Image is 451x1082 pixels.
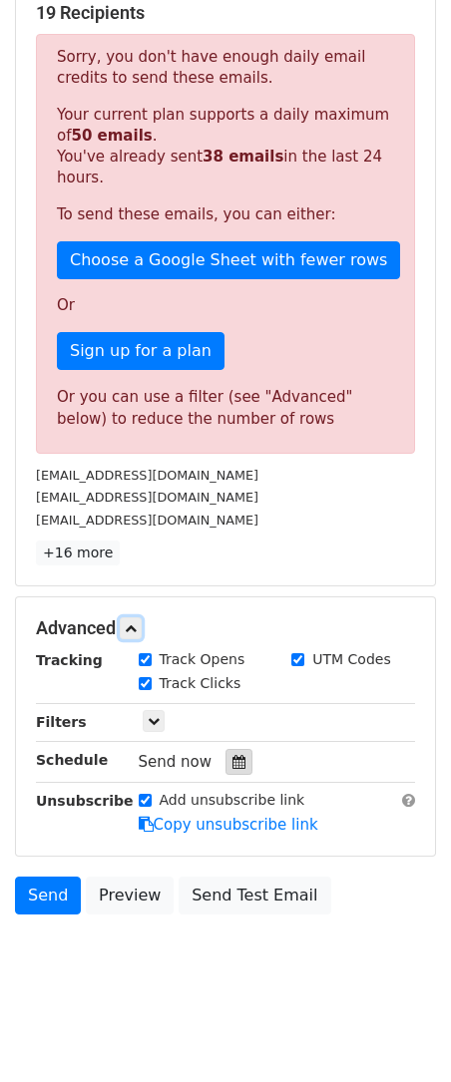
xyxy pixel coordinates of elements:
a: +16 more [36,541,120,565]
small: [EMAIL_ADDRESS][DOMAIN_NAME] [36,468,258,483]
iframe: Chat Widget [351,986,451,1082]
strong: Filters [36,714,87,730]
a: Copy unsubscribe link [139,816,318,834]
p: To send these emails, you can either: [57,204,394,225]
label: Add unsubscribe link [160,790,305,811]
label: Track Clicks [160,673,241,694]
strong: 38 emails [203,148,283,166]
strong: Schedule [36,752,108,768]
p: Sorry, you don't have enough daily email credits to send these emails. [57,47,394,89]
small: [EMAIL_ADDRESS][DOMAIN_NAME] [36,513,258,528]
label: Track Opens [160,649,245,670]
p: Or [57,295,394,316]
label: UTM Codes [312,649,390,670]
span: Send now [139,753,213,771]
strong: Tracking [36,652,103,668]
h5: 19 Recipients [36,2,415,24]
a: Choose a Google Sheet with fewer rows [57,241,400,279]
strong: 50 emails [71,127,152,145]
p: Your current plan supports a daily maximum of . You've already sent in the last 24 hours. [57,105,394,188]
a: Preview [86,877,174,914]
a: Send Test Email [179,877,330,914]
a: Sign up for a plan [57,332,225,370]
small: [EMAIL_ADDRESS][DOMAIN_NAME] [36,490,258,505]
a: Send [15,877,81,914]
div: Or you can use a filter (see "Advanced" below) to reduce the number of rows [57,386,394,431]
h5: Advanced [36,617,415,639]
strong: Unsubscribe [36,793,134,809]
